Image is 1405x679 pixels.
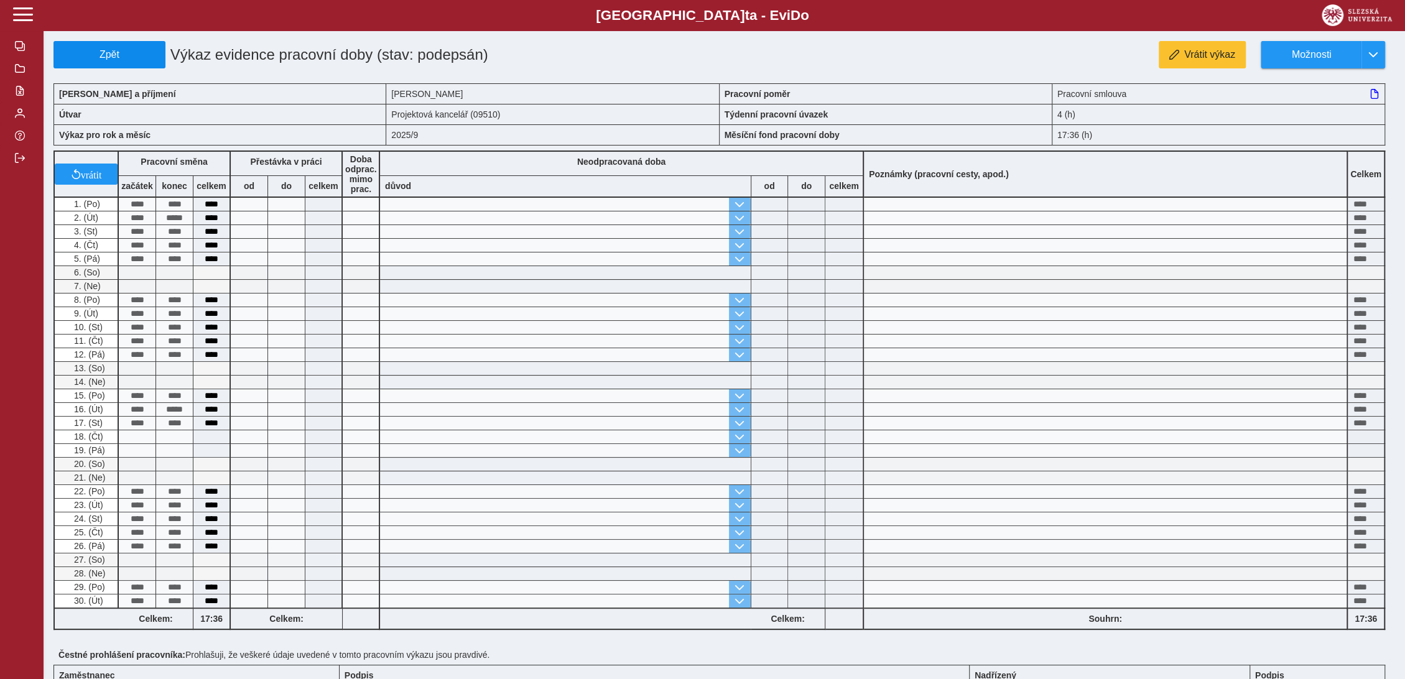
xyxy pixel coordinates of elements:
span: t [744,7,749,23]
b: Měsíční fond pracovní doby [725,130,840,140]
span: o [800,7,809,23]
span: 14. (Ne) [72,377,106,387]
span: Zpět [59,49,160,60]
span: 1. (Po) [72,199,100,209]
span: 8. (Po) [72,295,100,305]
b: Výkaz pro rok a měsíc [59,130,151,140]
b: do [788,181,825,191]
b: Souhrn: [1088,614,1122,624]
img: logo_web_su.png [1322,4,1392,26]
span: 17. (St) [72,418,103,428]
span: 19. (Pá) [72,445,105,455]
b: Neodpracovaná doba [577,157,665,167]
b: celkem [305,181,341,191]
b: Pracovní směna [141,157,207,167]
span: 11. (Čt) [72,336,103,346]
div: [PERSON_NAME] [386,83,719,104]
span: D [791,7,800,23]
span: 22. (Po) [72,486,105,496]
span: 20. (So) [72,459,105,469]
span: 24. (St) [72,514,103,524]
div: 4 (h) [1052,104,1385,124]
span: 26. (Pá) [72,541,105,551]
b: Čestné prohlášení pracovníka: [58,650,185,660]
button: Zpět [53,41,165,68]
div: Prohlašuji, že veškeré údaje uvedené v tomto pracovním výkazu jsou pravdivé. [53,645,1395,665]
b: Přestávka v práci [250,157,322,167]
span: vrátit [81,169,102,179]
span: Možnosti [1271,49,1352,60]
button: Možnosti [1261,41,1361,68]
b: Poznámky (pracovní cesty, apod.) [864,169,1014,179]
b: Celkem [1350,169,1381,179]
b: [GEOGRAPHIC_DATA] a - Evi [37,7,1368,24]
span: 7. (Ne) [72,281,101,291]
span: 29. (Po) [72,582,105,592]
b: 17:36 [193,614,230,624]
div: Projektová kancelář (09510) [386,104,719,124]
button: Vrátit výkaz [1159,41,1246,68]
span: 5. (Pá) [72,254,100,264]
b: od [231,181,267,191]
b: Celkem: [751,614,825,624]
b: konec [156,181,193,191]
span: 16. (Út) [72,404,103,414]
span: 15. (Po) [72,390,105,400]
span: 12. (Pá) [72,349,105,359]
span: 23. (Út) [72,500,103,510]
b: Týdenní pracovní úvazek [725,109,828,119]
b: od [751,181,787,191]
b: Celkem: [119,614,193,624]
span: 28. (Ne) [72,568,106,578]
b: 17:36 [1348,614,1384,624]
b: začátek [119,181,155,191]
b: Útvar [59,109,81,119]
span: 27. (So) [72,555,105,565]
div: Pracovní smlouva [1052,83,1385,104]
span: 6. (So) [72,267,100,277]
b: celkem [825,181,863,191]
span: 4. (Čt) [72,240,98,250]
b: Doba odprac. mimo prac. [345,154,377,194]
b: Pracovní poměr [725,89,791,99]
span: 2. (Út) [72,213,98,223]
b: důvod [385,181,411,191]
span: Vrátit výkaz [1184,49,1235,60]
span: 3. (St) [72,226,98,236]
b: Celkem: [231,614,342,624]
div: 17:36 (h) [1052,124,1385,145]
b: [PERSON_NAME] a příjmení [59,89,175,99]
span: 30. (Út) [72,596,103,606]
span: 13. (So) [72,363,105,373]
div: 2025/9 [386,124,719,145]
h1: Výkaz evidence pracovní doby (stav: podepsán) [165,41,613,68]
b: do [268,181,305,191]
span: 9. (Út) [72,308,98,318]
span: 25. (Čt) [72,527,103,537]
b: celkem [193,181,230,191]
button: vrátit [55,164,118,185]
span: 10. (St) [72,322,103,332]
span: 18. (Čt) [72,432,103,441]
span: 21. (Ne) [72,473,106,483]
